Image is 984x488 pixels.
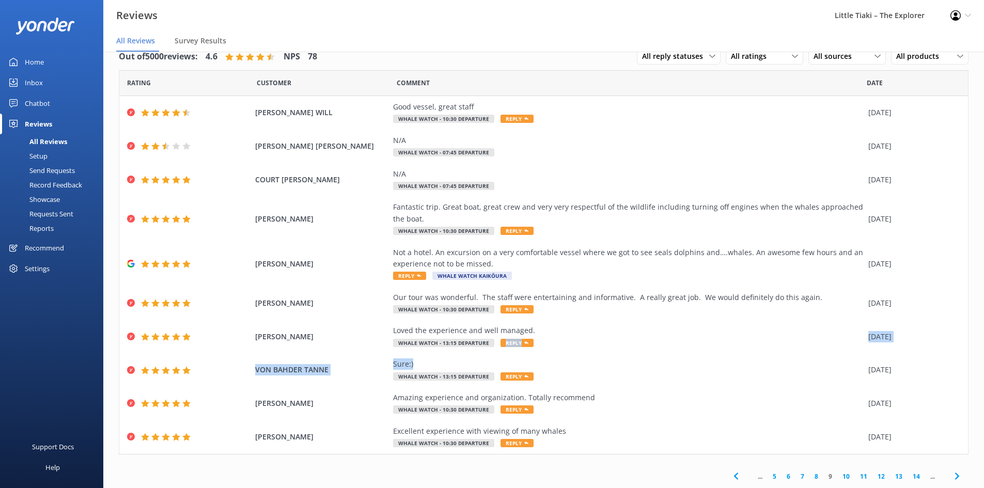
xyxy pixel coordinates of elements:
a: Setup [6,149,103,163]
a: 12 [872,471,890,481]
div: [DATE] [868,364,955,375]
span: VON BAHDER TANNE [255,364,388,375]
span: ... [925,471,940,481]
a: 8 [809,471,823,481]
span: Date [127,78,151,88]
div: Reports [6,221,54,235]
span: All Reviews [116,36,155,46]
span: Whale Watch - 13:15 departure [393,372,494,381]
span: [PERSON_NAME] [PERSON_NAME] [255,140,388,152]
span: [PERSON_NAME] [255,297,388,309]
div: All Reviews [6,134,67,149]
a: 10 [837,471,855,481]
div: Reviews [25,114,52,134]
div: [DATE] [868,213,955,225]
div: Excellent experience with viewing of many whales [393,426,863,437]
span: [PERSON_NAME] [255,331,388,342]
div: [DATE] [868,174,955,185]
span: Whale Watch - 07:45 departure [393,182,494,190]
div: Recommend [25,238,64,258]
a: 7 [795,471,809,481]
div: [DATE] [868,398,955,409]
div: Showcase [6,192,60,207]
a: 6 [782,471,795,481]
div: Record Feedback [6,178,82,192]
div: Amazing experience and organization. Totally recommend [393,392,863,403]
span: Reply [501,305,534,313]
span: Reply [501,115,534,123]
span: Reply [501,227,534,235]
span: All sources [814,51,858,62]
a: 5 [768,471,782,481]
span: Whale Watch - 13:15 departure [393,339,494,347]
span: Question [397,78,430,88]
div: Send Requests [6,163,75,178]
span: Whale Watch - 10:30 departure [393,227,494,235]
span: Whale Watch Kaikōura [432,272,512,280]
div: [DATE] [868,258,955,270]
span: Date [257,78,291,88]
div: [DATE] [868,297,955,309]
span: All ratings [731,51,773,62]
h4: 4.6 [206,50,217,64]
span: Reply [501,339,534,347]
span: Reply [501,405,534,414]
a: 9 [823,471,837,481]
a: 13 [890,471,908,481]
h4: Out of 5000 reviews: [119,50,198,64]
a: Record Feedback [6,178,103,192]
div: Setup [6,149,48,163]
div: [DATE] [868,431,955,443]
span: ... [753,471,768,481]
div: N/A [393,135,863,146]
span: All reply statuses [642,51,709,62]
h4: 78 [308,50,317,64]
span: [PERSON_NAME] [255,431,388,443]
div: Inbox [25,72,43,93]
span: Survey Results [175,36,226,46]
span: Whale Watch - 10:30 departure [393,405,494,414]
span: [PERSON_NAME] [255,398,388,409]
span: [PERSON_NAME] [255,213,388,225]
span: Reply [393,272,426,280]
a: Reports [6,221,103,235]
div: [DATE] [868,331,955,342]
a: Showcase [6,192,103,207]
span: Whale Watch - 07:45 departure [393,148,494,156]
h4: NPS [284,50,300,64]
div: N/A [393,168,863,180]
h3: Reviews [116,7,158,24]
a: All Reviews [6,134,103,149]
div: Home [25,52,44,72]
span: Reply [501,372,534,381]
span: Whale Watch - 10:30 departure [393,305,494,313]
div: Our tour was wonderful. The staff were entertaining and informative. A really great job. We would... [393,292,863,303]
a: Send Requests [6,163,103,178]
span: COURT [PERSON_NAME] [255,174,388,185]
div: Support Docs [32,436,74,457]
div: Not a hotel. An excursion on a very comfortable vessel where we got to see seals dolphins and….wh... [393,247,863,270]
span: Date [867,78,883,88]
span: Whale Watch - 10:30 departure [393,439,494,447]
a: Requests Sent [6,207,103,221]
span: [PERSON_NAME] WILL [255,107,388,118]
span: Whale Watch - 10:30 departure [393,115,494,123]
span: Reply [501,439,534,447]
div: [DATE] [868,107,955,118]
div: [DATE] [868,140,955,152]
div: Sure:) [393,358,863,370]
div: Good vessel, great staff [393,101,863,113]
span: [PERSON_NAME] [255,258,388,270]
div: Fantastic trip. Great boat, great crew and very very respectful of the wildlife including turning... [393,201,863,225]
div: Help [45,457,60,478]
div: Loved the experience and well managed. [393,325,863,336]
a: 14 [908,471,925,481]
span: All products [896,51,945,62]
div: Requests Sent [6,207,73,221]
div: Settings [25,258,50,279]
a: 11 [855,471,872,481]
img: yonder-white-logo.png [15,18,75,35]
div: Chatbot [25,93,50,114]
